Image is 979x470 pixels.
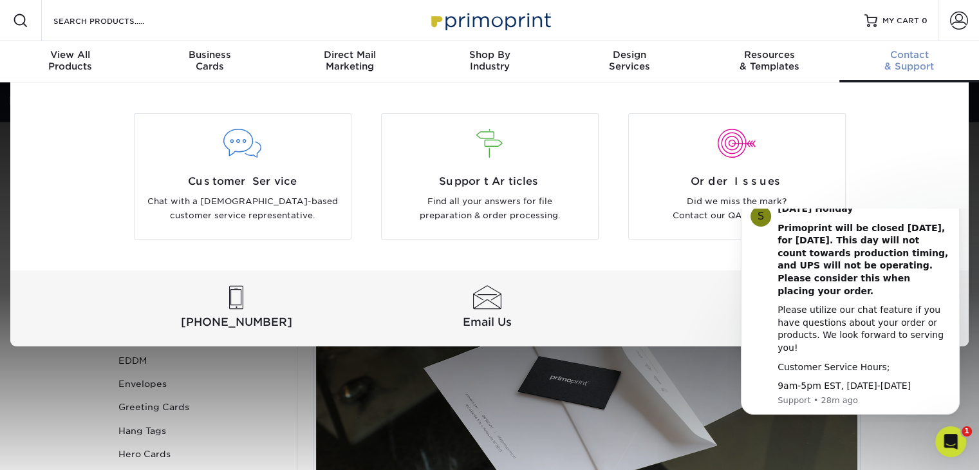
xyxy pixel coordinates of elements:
div: & Templates [699,49,839,72]
span: Business [140,49,279,61]
div: 9am-5pm EST, [DATE]-[DATE] [56,171,228,184]
span: Support Articles [391,174,588,189]
b: Primoprint will be closed [DATE], for [DATE]. This day will not count towards production timing, ... [56,14,227,88]
a: BusinessCards [140,41,279,82]
a: Shop ByIndustry [420,41,559,82]
div: Marketing [280,49,420,72]
p: Find all your answers for file preparation & order processing. [391,194,588,223]
span: Resources [699,49,839,61]
a: Customer Service Chat with a [DEMOGRAPHIC_DATA]-based customer service representative. [129,113,357,240]
a: Support Articles Find all your answers for file preparation & order processing. [376,113,604,240]
p: Chat with a [DEMOGRAPHIC_DATA]-based customer service representative. [144,194,341,223]
iframe: Intercom live chat [935,426,966,457]
span: 1 [962,426,972,437]
div: Customer Service Hours; [56,153,228,165]
span: 0 [922,16,928,25]
p: Message from Support, sent 28m ago [56,186,228,198]
span: Contact [839,49,979,61]
a: [PHONE_NUMBER] [114,286,359,331]
iframe: Intercom notifications message [722,209,979,422]
span: Design [559,49,699,61]
p: Did we miss the mark? Contact our QA Department! [639,194,835,223]
a: Resources& Templates [699,41,839,82]
span: Customer Service [144,174,341,189]
a: DesignServices [559,41,699,82]
span: Order Issues [639,174,835,189]
span: [PHONE_NUMBER] [114,314,359,330]
span: Shop By [420,49,559,61]
div: Cards [140,49,279,72]
a: Order Issues Did we miss the mark? Contact our QA Department! [623,113,851,240]
div: & Support [839,49,979,72]
div: Industry [420,49,559,72]
a: Email Us [364,286,610,331]
a: Contact& Support [839,41,979,82]
div: Please utilize our chat feature if you have questions about your order or products. We look forwa... [56,95,228,146]
div: Services [559,49,699,72]
span: Email Us [364,314,610,330]
input: SEARCH PRODUCTS..... [52,13,178,28]
a: Direct MailMarketing [280,41,420,82]
img: Primoprint [425,6,554,34]
span: MY CART [882,15,919,26]
span: Direct Mail [280,49,420,61]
